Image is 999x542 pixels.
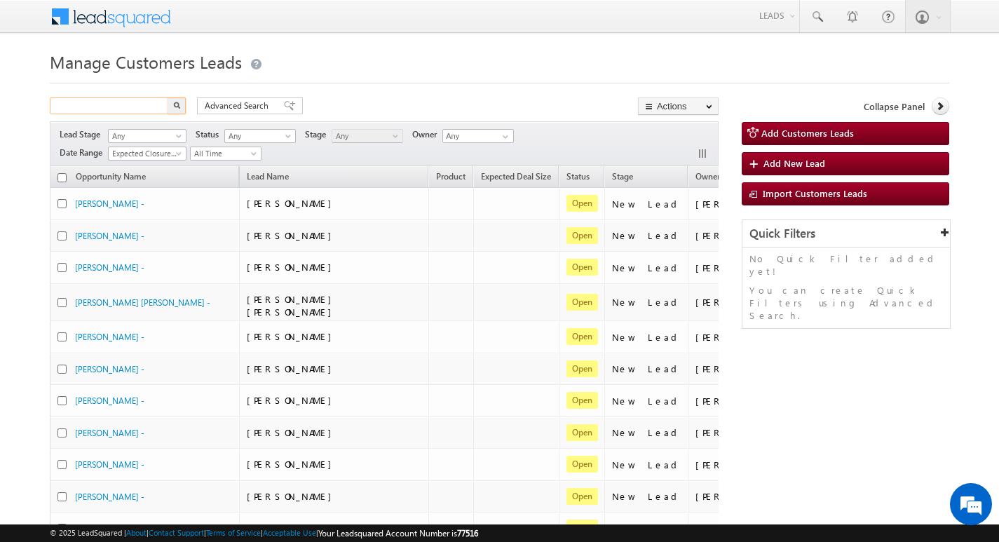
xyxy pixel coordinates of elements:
[566,294,598,311] span: Open
[566,195,598,212] span: Open
[474,169,558,187] a: Expected Deal Size
[75,231,144,241] a: [PERSON_NAME] -
[75,297,210,308] a: [PERSON_NAME] [PERSON_NAME] -
[75,459,144,470] a: [PERSON_NAME] -
[109,130,182,142] span: Any
[240,169,296,187] span: Lead Name
[75,428,144,438] a: [PERSON_NAME] -
[612,363,682,375] div: New Lead
[612,331,682,344] div: New Lead
[612,490,682,503] div: New Lead
[749,252,943,278] p: No Quick Filter added yet!
[864,100,925,113] span: Collapse Panel
[457,528,478,538] span: 77516
[612,522,682,535] div: New Lead
[566,424,598,441] span: Open
[109,147,182,160] span: Expected Closure Date
[566,227,598,244] span: Open
[566,259,598,276] span: Open
[108,147,186,161] a: Expected Closure Date
[263,528,316,537] a: Acceptable Use
[75,395,144,406] a: [PERSON_NAME] -
[612,459,682,471] div: New Lead
[412,128,442,141] span: Owner
[149,528,204,537] a: Contact Support
[566,360,598,377] span: Open
[75,364,144,374] a: [PERSON_NAME] -
[305,128,332,141] span: Stage
[638,97,719,115] button: Actions
[612,198,682,210] div: New Lead
[247,490,339,502] span: [PERSON_NAME]
[612,171,633,182] span: Stage
[332,129,403,143] a: Any
[75,523,144,534] a: [PERSON_NAME] -
[763,187,867,199] span: Import Customers Leads
[247,426,339,438] span: [PERSON_NAME]
[605,169,640,187] a: Stage
[247,261,339,273] span: [PERSON_NAME]
[332,130,399,142] span: Any
[247,522,339,534] span: [PERSON_NAME]
[60,128,106,141] span: Lead Stage
[695,229,836,242] div: [PERSON_NAME] [PERSON_NAME]
[436,171,465,182] span: Product
[742,220,950,248] div: Quick Filters
[695,198,836,210] div: [PERSON_NAME]
[247,458,339,470] span: [PERSON_NAME]
[695,262,836,274] div: [PERSON_NAME] [PERSON_NAME]
[247,293,339,318] span: [PERSON_NAME] [PERSON_NAME]
[75,262,144,273] a: [PERSON_NAME] -
[206,528,261,537] a: Terms of Service
[612,229,682,242] div: New Lead
[749,284,943,322] p: You can create Quick Filters using Advanced Search.
[442,129,514,143] input: Type to Search
[695,363,836,375] div: [PERSON_NAME] [PERSON_NAME]
[761,127,854,139] span: Add Customers Leads
[247,394,339,406] span: [PERSON_NAME]
[612,395,682,407] div: New Lead
[225,130,292,142] span: Any
[566,520,598,536] span: Open
[75,332,144,342] a: [PERSON_NAME] -
[224,129,296,143] a: Any
[108,129,186,143] a: Any
[205,100,273,112] span: Advanced Search
[695,296,836,309] div: [PERSON_NAME] [PERSON_NAME]
[196,128,224,141] span: Status
[247,197,339,209] span: [PERSON_NAME]
[126,528,147,537] a: About
[495,130,512,144] a: Show All Items
[612,262,682,274] div: New Lead
[695,522,836,535] div: [PERSON_NAME] [PERSON_NAME]
[57,173,67,182] input: Check all records
[695,171,720,182] span: Owner
[695,395,836,407] div: [PERSON_NAME] [PERSON_NAME]
[763,157,825,169] span: Add New Lead
[191,147,257,160] span: All Time
[247,330,339,342] span: [PERSON_NAME]
[76,171,146,182] span: Opportunity Name
[75,198,144,209] a: [PERSON_NAME] -
[612,296,682,309] div: New Lead
[69,169,153,187] a: Opportunity Name
[75,492,144,502] a: [PERSON_NAME] -
[566,456,598,473] span: Open
[566,392,598,409] span: Open
[60,147,108,159] span: Date Range
[247,363,339,374] span: [PERSON_NAME]
[566,488,598,505] span: Open
[695,331,836,344] div: [PERSON_NAME] [PERSON_NAME]
[318,528,478,538] span: Your Leadsquared Account Number is
[50,50,242,73] span: Manage Customers Leads
[566,328,598,345] span: Open
[695,490,836,503] div: [PERSON_NAME] [PERSON_NAME]
[481,171,551,182] span: Expected Deal Size
[247,229,339,241] span: [PERSON_NAME]
[612,426,682,439] div: New Lead
[695,459,836,471] div: [PERSON_NAME] [PERSON_NAME]
[50,527,478,540] span: © 2025 LeadSquared | | | | |
[173,102,180,109] img: Search
[559,169,597,187] a: Status
[190,147,261,161] a: All Time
